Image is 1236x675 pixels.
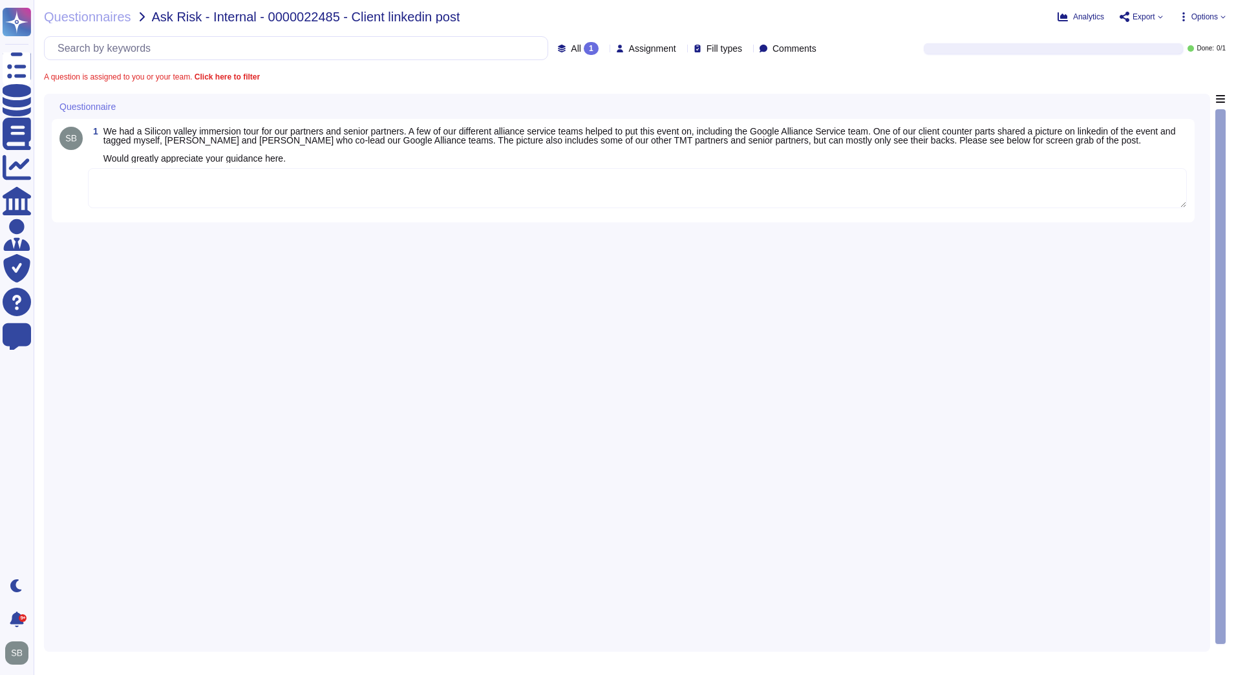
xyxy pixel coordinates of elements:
[1191,13,1218,21] span: Options
[88,127,98,136] span: 1
[51,37,548,59] input: Search by keywords
[571,44,581,53] span: All
[44,73,260,81] span: A question is assigned to you or your team.
[44,10,131,23] span: Questionnaires
[629,44,676,53] span: Assignment
[59,102,116,111] span: Questionnaire
[584,42,599,55] div: 1
[1073,13,1104,21] span: Analytics
[772,44,816,53] span: Comments
[59,127,83,150] img: user
[1133,13,1155,21] span: Export
[5,641,28,665] img: user
[707,44,742,53] span: Fill types
[192,72,260,81] b: Click here to filter
[1058,12,1104,22] button: Analytics
[19,614,27,622] div: 9+
[3,639,37,667] button: user
[1197,45,1214,52] span: Done:
[152,10,460,23] span: Ask Risk - Internal - 0000022485 - Client linkedin post
[1217,45,1226,52] span: 0 / 1
[103,126,1176,164] span: We had a Silicon valley immersion tour for our partners and senior partners. A few of our differe...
